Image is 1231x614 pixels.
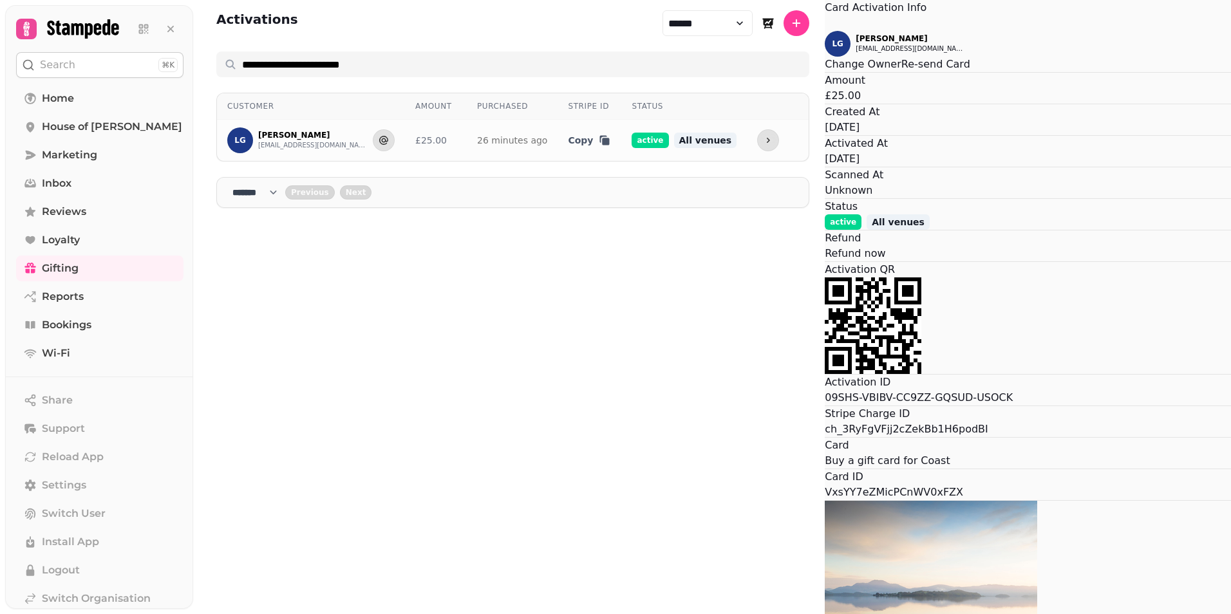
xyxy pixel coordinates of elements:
[825,422,1231,437] p: ch_3RyFgVFjj2cZekBb1H6podBI
[825,104,1231,120] p: Created At
[825,214,861,230] span: active
[216,10,298,36] h2: Activations
[901,57,970,72] button: Re-send Card
[825,469,1231,485] p: Card ID
[825,453,1231,469] p: Buy a gift card for Coast
[42,449,104,465] span: Reload App
[346,189,366,196] span: Next
[867,214,930,230] span: All venues
[42,261,79,276] span: Gifting
[415,101,456,111] div: Amount
[42,147,97,163] span: Marketing
[825,167,1231,183] p: Scanned At
[825,406,1231,422] p: Stripe Charge ID
[42,478,86,493] span: Settings
[825,151,1231,167] p: [DATE]
[227,101,395,111] div: Customer
[42,563,80,578] span: Logout
[258,140,368,151] button: [EMAIL_ADDRESS][DOMAIN_NAME]
[42,534,99,550] span: Install App
[415,134,456,147] div: £25.00
[825,438,1231,453] p: Card
[42,289,84,304] span: Reports
[42,119,182,135] span: House of [PERSON_NAME]
[285,185,335,200] button: back
[632,101,737,111] div: Status
[825,390,1231,405] p: 09SHS-VBIBV-CC9ZZ-GQSUD-USOCK
[42,346,70,361] span: Wi-Fi
[825,230,1231,246] p: Refund
[42,91,74,106] span: Home
[825,485,1231,500] p: VxsYY7eZMicPCnWV0xFZX
[825,375,1231,390] p: Activation ID
[825,73,1231,88] p: Amount
[825,57,901,72] button: Change Owner
[825,183,1231,198] p: Unknown
[158,58,178,72] div: ⌘K
[340,185,372,200] button: next
[856,33,1231,44] p: [PERSON_NAME]
[42,393,73,408] span: Share
[373,129,395,151] button: Send to
[832,39,843,48] span: LG
[477,135,547,145] a: 26 minutes ago
[40,57,75,73] p: Search
[674,133,737,148] span: All venues
[42,591,151,606] span: Switch Organisation
[856,44,965,54] button: [EMAIL_ADDRESS][DOMAIN_NAME]
[258,130,368,140] p: [PERSON_NAME]
[825,120,1231,135] p: [DATE]
[42,232,80,248] span: Loyalty
[757,129,779,151] button: more
[825,136,1231,151] p: Activated At
[568,101,611,111] div: Stripe ID
[632,133,668,148] span: active
[291,189,329,196] span: Previous
[42,506,106,521] span: Switch User
[42,176,71,191] span: Inbox
[825,262,1231,277] p: Activation QR
[825,246,885,261] button: Refund now
[42,317,91,333] span: Bookings
[42,421,85,436] span: Support
[825,199,1231,214] p: Status
[568,134,611,147] button: Copy
[216,177,809,208] nav: Pagination
[234,136,246,145] span: LG
[477,101,547,111] div: Purchased
[825,88,1231,104] p: £25.00
[42,204,86,219] span: Reviews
